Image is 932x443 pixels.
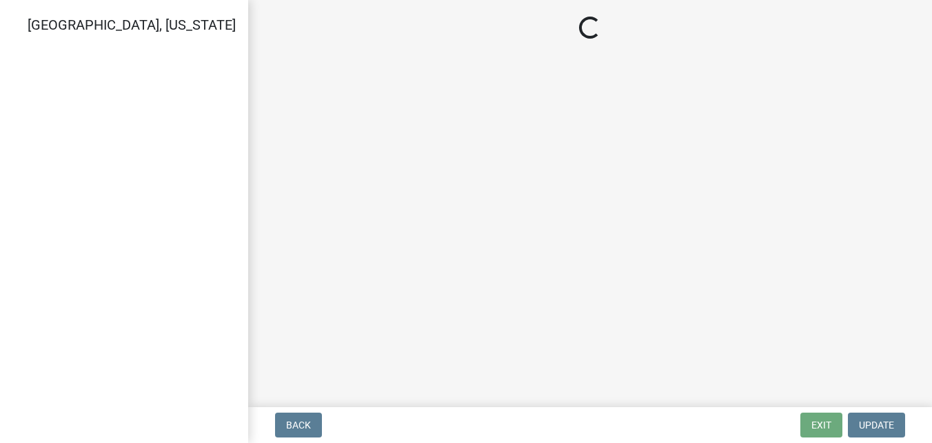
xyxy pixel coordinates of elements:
button: Exit [800,413,842,437]
span: [GEOGRAPHIC_DATA], [US_STATE] [28,17,236,33]
button: Back [275,413,322,437]
span: Back [286,420,311,431]
span: Update [859,420,894,431]
button: Update [848,413,905,437]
